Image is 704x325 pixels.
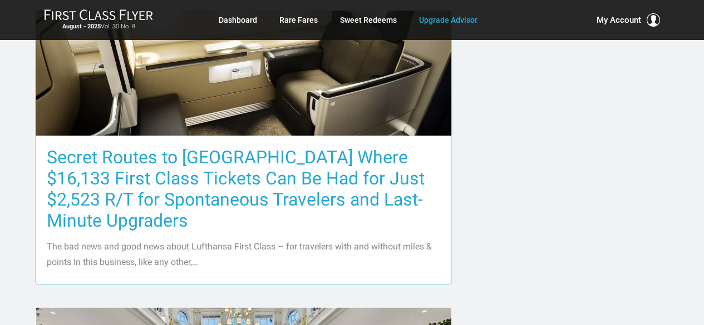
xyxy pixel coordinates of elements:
[44,9,153,31] a: First Class FlyerAugust - 2025Vol. 30 No. 8
[62,23,101,30] strong: August - 2025
[597,13,660,27] button: My Account
[44,9,153,21] img: First Class Flyer
[419,10,477,30] a: Upgrade Advisor
[219,10,257,30] a: Dashboard
[35,10,452,284] a: Secret Routes to [GEOGRAPHIC_DATA] Where $16,133 First Class Tickets Can Be Had for Just $2,523 R...
[44,23,153,31] small: Vol. 30 No. 8
[279,10,318,30] a: Rare Fares
[340,10,397,30] a: Sweet Redeems
[597,13,641,27] span: My Account
[47,147,440,231] h3: Secret Routes to [GEOGRAPHIC_DATA] Where $16,133 First Class Tickets Can Be Had for Just $2,523 R...
[47,239,440,270] p: The bad news and good news about Lufthansa First Class – for travelers with and without miles & p...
